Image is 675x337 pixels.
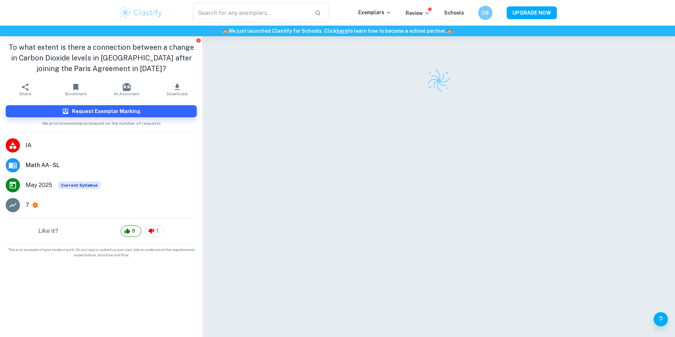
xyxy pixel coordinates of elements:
button: Bookmark [51,80,101,100]
a: Schools [444,10,464,16]
img: Clastify logo [426,68,451,93]
button: Request Exemplar Marking [6,105,197,117]
h6: Request Exemplar Marking [72,107,141,115]
span: 1 [152,228,162,235]
button: Download [152,80,202,100]
h6: Like it? [38,227,58,235]
span: 8 [128,228,139,235]
p: 7 [26,201,29,209]
p: Review [406,9,430,17]
span: May 2025 [26,181,52,189]
img: AI Assistant [123,83,131,91]
span: IA [26,141,197,150]
h1: To what extent is there a connection between a change in Carbon Dioxide levels in [GEOGRAPHIC_DAT... [6,42,197,74]
span: Math AA - SL [26,161,197,170]
p: Exemplars [358,9,391,16]
button: UPGRADE NOW [507,6,557,19]
div: 8 [121,225,141,237]
span: Bookmark [65,91,87,96]
h6: We just launched Clastify for Schools. Click to learn how to become a school partner. [1,27,674,35]
span: We prioritize exemplars based on the number of requests [42,117,161,127]
span: 🏫 [447,28,453,34]
button: OB [478,6,492,20]
button: AI Assistant [101,80,152,100]
a: here [337,28,348,34]
input: Search for any exemplars... [193,3,309,23]
span: Current Syllabus [58,181,101,189]
button: Help and Feedback [654,312,668,326]
span: This is an example of past student work. Do not copy or submit as your own. Use to understand the... [3,247,200,258]
span: Download [167,91,188,96]
h6: OB [481,9,489,17]
button: Report issue [196,38,201,43]
div: 1 [145,225,164,237]
div: This exemplar is based on the current syllabus. Feel free to refer to it for inspiration/ideas wh... [58,181,101,189]
img: Clastify logo [118,6,164,20]
span: AI Assistant [114,91,139,96]
span: Share [19,91,31,96]
span: 🏫 [222,28,228,34]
